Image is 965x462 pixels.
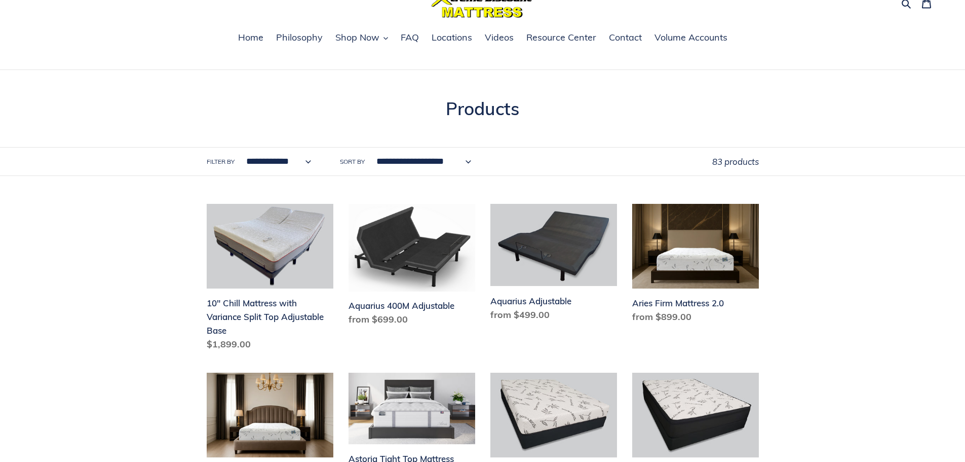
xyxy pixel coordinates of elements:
a: Videos [480,30,519,46]
span: Locations [432,31,472,44]
span: Products [446,97,519,120]
span: 83 products [712,156,759,167]
a: Volume Accounts [649,30,732,46]
span: Videos [485,31,514,44]
span: Shop Now [335,31,379,44]
a: Home [233,30,268,46]
a: FAQ [396,30,424,46]
label: Filter by [207,157,235,166]
a: Locations [427,30,477,46]
span: Resource Center [526,31,596,44]
span: FAQ [401,31,419,44]
a: 10" Chill Mattress with Variance Split Top Adjustable Base [207,204,333,355]
span: Philosophy [276,31,323,44]
a: Aquarius Adjustable [490,204,617,325]
span: Contact [609,31,642,44]
span: Volume Accounts [654,31,727,44]
a: Contact [604,30,647,46]
label: Sort by [340,157,365,166]
span: Home [238,31,263,44]
button: Shop Now [330,30,393,46]
a: Aquarius 400M Adjustable [349,204,475,330]
a: Philosophy [271,30,328,46]
a: Resource Center [521,30,601,46]
a: Aries Firm Mattress 2.0 [632,204,759,328]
